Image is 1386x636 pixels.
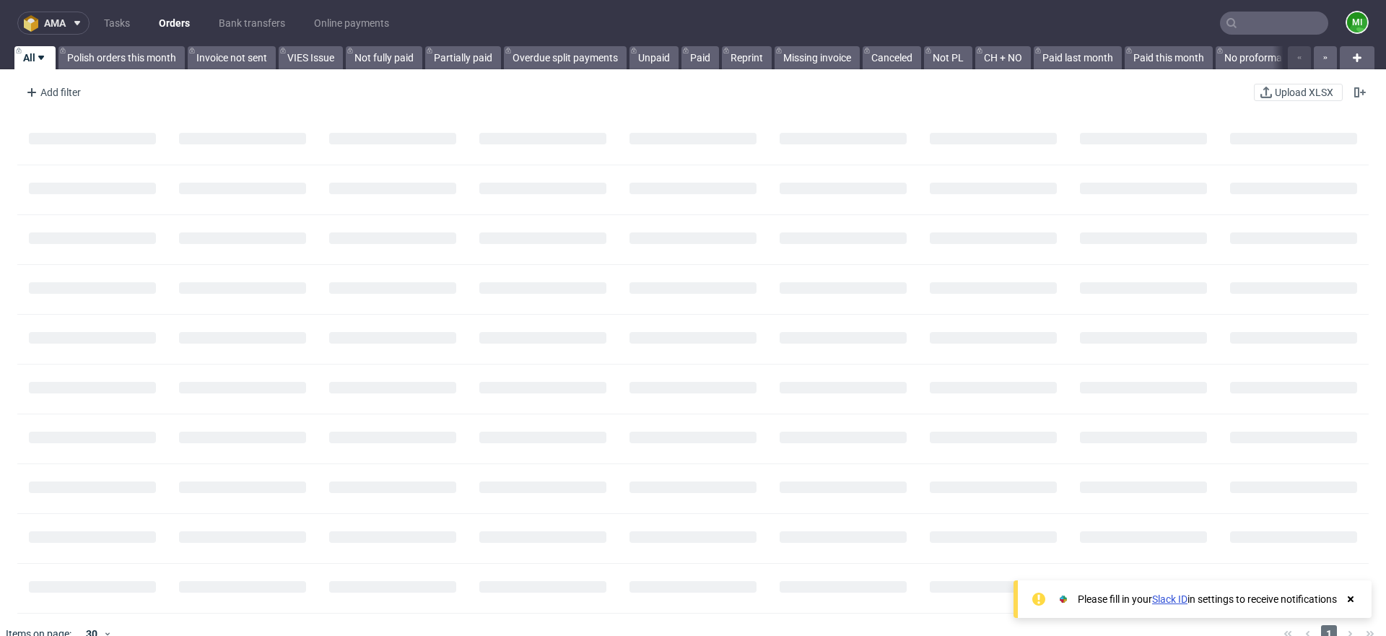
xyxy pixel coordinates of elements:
[17,12,90,35] button: ama
[975,46,1031,69] a: CH + NO
[1152,593,1187,605] a: Slack ID
[1216,46,1291,69] a: No proforma
[14,46,56,69] a: All
[24,15,44,32] img: logo
[722,46,772,69] a: Reprint
[1272,87,1336,97] span: Upload XLSX
[629,46,679,69] a: Unpaid
[504,46,627,69] a: Overdue split payments
[95,12,139,35] a: Tasks
[279,46,343,69] a: VIES Issue
[188,46,276,69] a: Invoice not sent
[1034,46,1122,69] a: Paid last month
[775,46,860,69] a: Missing invoice
[1347,12,1367,32] figcaption: mi
[150,12,199,35] a: Orders
[305,12,398,35] a: Online payments
[863,46,921,69] a: Canceled
[20,81,84,104] div: Add filter
[1056,592,1071,606] img: Slack
[58,46,185,69] a: Polish orders this month
[924,46,972,69] a: Not PL
[681,46,719,69] a: Paid
[210,12,294,35] a: Bank transfers
[1078,592,1337,606] div: Please fill in your in settings to receive notifications
[425,46,501,69] a: Partially paid
[1125,46,1213,69] a: Paid this month
[346,46,422,69] a: Not fully paid
[44,18,66,28] span: ama
[1254,84,1343,101] button: Upload XLSX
